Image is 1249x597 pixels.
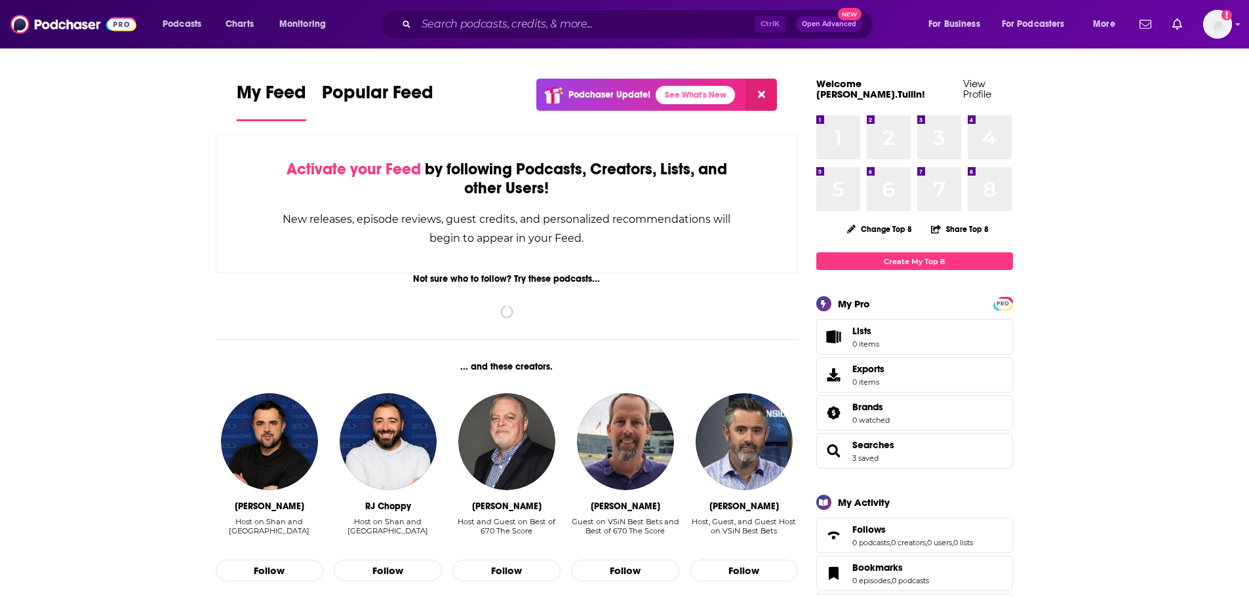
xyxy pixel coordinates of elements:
div: Shan Shariff [235,501,304,512]
div: Host on Shan and [GEOGRAPHIC_DATA] [216,517,324,535]
button: open menu [153,14,218,35]
span: Searches [816,433,1013,469]
span: , [890,538,891,547]
img: Shan Shariff [221,393,318,490]
span: , [926,538,927,547]
span: Podcasts [163,15,201,33]
p: Podchaser Update! [568,89,650,100]
span: 0 items [852,339,879,349]
a: Show notifications dropdown [1167,13,1187,35]
button: Follow [690,560,798,582]
a: Brands [852,401,890,413]
svg: Add a profile image [1221,10,1232,20]
a: 0 podcasts [892,576,929,585]
a: 3 saved [852,453,879,463]
div: Host, Guest, and Guest Host on VSiN Best Bets [690,517,798,535]
button: Follow [571,560,679,582]
span: Bookmarks [816,556,1013,591]
button: open menu [1084,14,1132,35]
a: My Feed [237,81,306,121]
div: Dave Ross [709,501,779,512]
input: Search podcasts, credits, & more... [416,14,755,35]
a: Brands [821,404,847,422]
span: New [838,8,862,20]
div: Host on Shan and RJ [334,517,442,545]
a: 0 users [927,538,952,547]
span: Ctrl K [755,16,785,33]
a: Charts [217,14,262,35]
span: Exports [852,363,884,375]
div: Guest on VSiN Best Bets and Best of 670 The Score [571,517,679,545]
button: open menu [270,14,343,35]
a: 0 podcasts [852,538,890,547]
img: User Profile [1203,10,1232,39]
a: 0 watched [852,415,890,425]
img: Dave Ross [696,393,793,490]
span: Logged in as Maria.Tullin [1203,10,1232,39]
div: Not sure who to follow? Try these podcasts... [216,273,799,284]
a: Bookmarks [852,562,929,573]
a: Follows [852,524,973,535]
button: Show profile menu [1203,10,1232,39]
button: Share Top 8 [930,216,989,242]
button: open menu [919,14,997,35]
span: Brands [852,401,883,413]
a: 0 episodes [852,576,890,585]
div: ... and these creators. [216,361,799,372]
a: Searches [852,439,894,451]
a: Searches [821,442,847,460]
span: Monitoring [279,15,326,33]
span: PRO [995,299,1011,309]
div: New releases, episode reviews, guest credits, and personalized recommendations will begin to appe... [282,210,732,248]
a: PRO [995,298,1011,308]
button: Follow [452,560,561,582]
a: See What's New [656,86,735,104]
span: Brands [816,395,1013,431]
a: Show notifications dropdown [1134,13,1157,35]
span: Popular Feed [322,81,433,111]
img: RJ Choppy [340,393,437,490]
span: Activate your Feed [287,159,421,179]
div: RJ Choppy [365,501,411,512]
a: Bill Huber [577,393,674,490]
div: Bill Huber [591,501,660,512]
span: Charts [226,15,254,33]
button: Follow [334,560,442,582]
span: Follows [816,518,1013,553]
span: 0 items [852,377,884,387]
button: Follow [216,560,324,582]
div: Mike Mulligan [472,501,542,512]
span: Lists [852,325,871,337]
span: , [952,538,953,547]
div: Guest on VSiN Best Bets and Best of 670 The Score [571,517,679,535]
div: My Pro [838,298,870,310]
a: 0 creators [891,538,926,547]
span: Lists [852,325,879,337]
div: Host on Shan and RJ [216,517,324,545]
span: Exports [821,366,847,384]
span: Bookmarks [852,562,903,573]
a: Follows [821,526,847,545]
span: More [1093,15,1115,33]
div: Host and Guest on Best of 670 The Score [452,517,561,545]
div: Search podcasts, credits, & more... [393,9,886,39]
a: View Profile [963,77,991,100]
a: Exports [816,357,1013,393]
button: Change Top 8 [839,221,921,237]
a: Welcome [PERSON_NAME].Tullin! [816,77,925,100]
img: Podchaser - Follow, Share and Rate Podcasts [10,12,136,37]
div: Host, Guest, and Guest Host on VSiN Best Bets [690,517,798,545]
img: Mike Mulligan [458,393,555,490]
span: , [890,576,892,585]
span: For Podcasters [1002,15,1065,33]
a: Lists [816,319,1013,355]
div: Host and Guest on Best of 670 The Score [452,517,561,535]
a: Create My Top 8 [816,252,1013,270]
div: My Activity [838,496,890,509]
span: For Business [928,15,980,33]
